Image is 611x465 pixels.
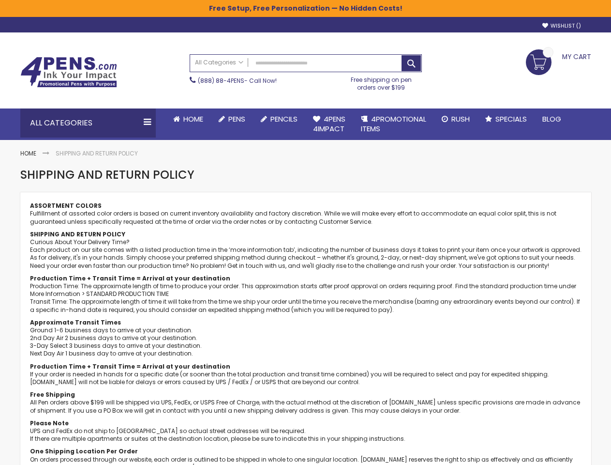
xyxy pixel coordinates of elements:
[495,114,527,124] span: Specials
[56,149,138,157] strong: Shipping and Return Policy
[535,108,569,130] a: Blog
[20,167,194,183] span: Shipping and Return Policy
[30,390,75,399] b: Free Shipping
[198,77,277,85] span: - Call Now!
[30,318,121,326] b: Approximate Transit Times
[341,72,422,92] div: Free shipping on pen orders over $199
[211,108,253,130] a: Pens
[253,108,305,130] a: Pencils
[228,114,245,124] span: Pens
[30,362,230,371] b: Production Time + Transit Time = Arrival at your destination
[30,238,581,270] p: Curious About Your Delivery Time? Each product on our site comes with a listed production time in...
[30,230,125,238] b: SHIPPING AND RETURN POLICY
[198,77,244,85] a: (888) 88-4PENS
[30,275,581,314] p: Production Time: The approximate length of time to produce your order. This approximation starts ...
[542,114,561,124] span: Blog
[542,22,581,30] a: Wishlist
[20,108,156,138] div: All Categories
[361,114,426,134] span: 4PROMOTIONAL ITEMS
[190,55,248,71] a: All Categories
[477,108,535,130] a: Specials
[451,114,470,124] span: Rush
[305,108,353,140] a: 4Pens4impact
[20,149,36,157] a: Home
[313,114,345,134] span: 4Pens 4impact
[30,201,102,210] b: ASSORTMENT COLORS
[270,114,298,124] span: Pencils
[195,59,243,66] span: All Categories
[165,108,211,130] a: Home
[434,108,477,130] a: Rush
[353,108,434,140] a: 4PROMOTIONALITEMS
[30,419,581,443] p: UPS and FedEx do not ship to [GEOGRAPHIC_DATA] so actual street addresses will be required. If th...
[30,319,581,358] p: Ground 1-6 business days to arrive at your destination. 2nd Day Air 2 business days to arrive at ...
[183,114,203,124] span: Home
[30,447,138,455] b: One Shipping Location Per Order
[30,210,581,225] p: Fulfillment of assorted color orders is based on current inventory availability and factory discr...
[30,419,69,427] b: Please Note
[20,57,117,88] img: 4Pens Custom Pens and Promotional Products
[30,391,581,415] p: All Pen orders above $199 will be shipped via UPS, FedEx, or USPS Free of Charge, with the actual...
[30,274,230,282] b: Production Time + Transit Time = Arrival at your destination
[30,363,581,387] p: If your order is needed in hands for a specific date (or sooner than the total production and tra...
